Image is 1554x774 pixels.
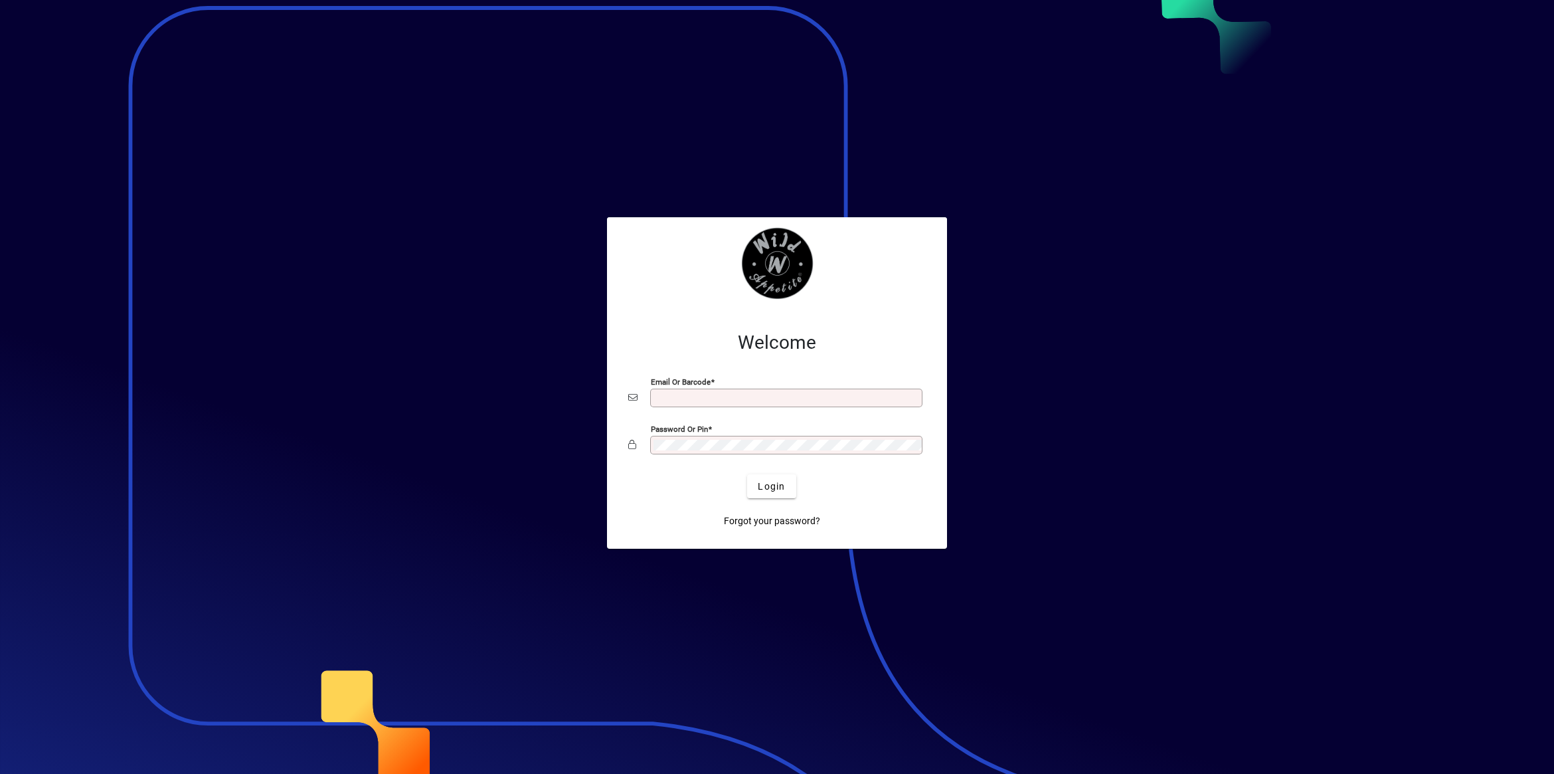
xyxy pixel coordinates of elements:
span: Forgot your password? [724,514,820,528]
button: Login [747,474,796,498]
mat-label: Password or Pin [651,425,708,434]
a: Forgot your password? [719,509,825,533]
mat-label: Email or Barcode [651,377,711,387]
span: Login [758,480,785,494]
h2: Welcome [628,332,926,354]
